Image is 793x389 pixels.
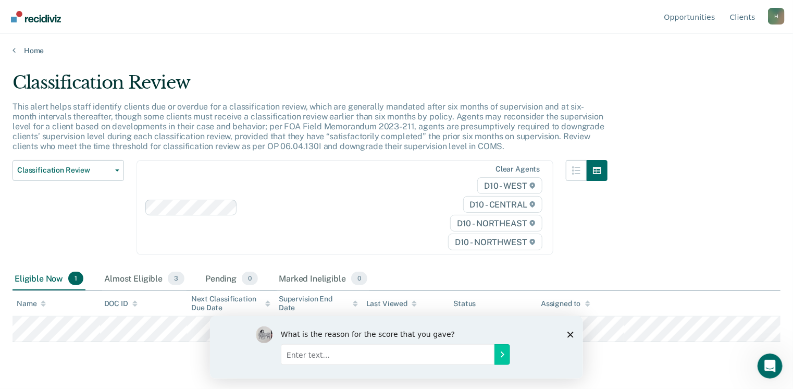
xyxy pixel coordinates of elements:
div: Name [17,299,46,308]
div: Next Classification Due Date [191,295,270,312]
div: Supervision End Date [279,295,358,312]
div: H [768,8,785,25]
span: D10 - CENTRAL [463,196,542,213]
iframe: Intercom live chat [758,354,783,379]
div: Marked Ineligible0 [277,268,369,290]
div: Assigned to [541,299,590,308]
div: Classification Review [13,72,608,102]
div: Eligible Now1 [13,268,85,290]
span: D10 - NORTHEAST [450,215,542,232]
div: Clear agents [495,165,540,174]
div: Status [453,299,476,308]
button: Classification Review [13,160,124,181]
span: 1 [68,272,83,285]
span: D10 - NORTHWEST [448,234,542,250]
div: Last Viewed [366,299,417,308]
a: Home [13,46,780,55]
span: 0 [351,272,367,285]
div: Almost Eligible3 [102,268,187,290]
span: D10 - WEST [477,177,542,194]
button: Profile dropdown button [768,8,785,25]
div: DOC ID [104,299,138,308]
iframe: Survey by Kim from Recidiviz [210,316,583,379]
span: 3 [168,272,184,285]
span: Classification Review [17,166,111,175]
p: This alert helps staff identify clients due or overdue for a classification review, which are gen... [13,102,604,152]
span: 0 [242,272,258,285]
div: Pending0 [203,268,260,290]
img: Recidiviz [11,11,61,22]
